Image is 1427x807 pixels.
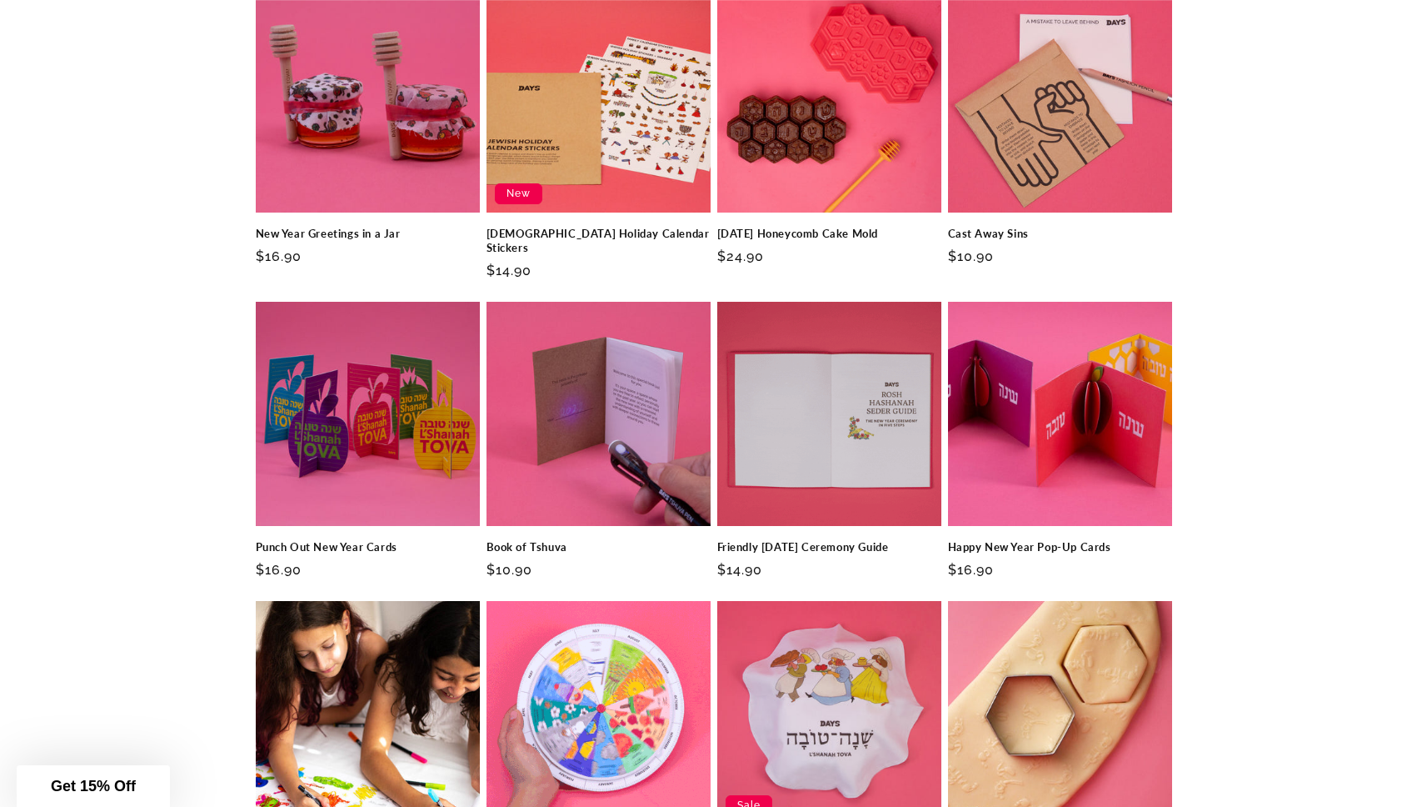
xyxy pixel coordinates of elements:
a: [DEMOGRAPHIC_DATA] Holiday Calendar Stickers [486,227,711,255]
a: Happy New Year Pop-Up Cards [948,540,1172,554]
a: Punch Out New Year Cards [256,540,480,554]
a: Cast Away Sins [948,227,1172,241]
a: New Year Greetings in a Jar [256,227,480,241]
span: Get 15% Off [51,778,136,794]
a: Friendly [DATE] Ceremony Guide [717,540,941,554]
div: Get 15% Off [17,765,170,807]
a: Book of Tshuva [486,540,711,554]
a: [DATE] Honeycomb Cake Mold [717,227,941,241]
